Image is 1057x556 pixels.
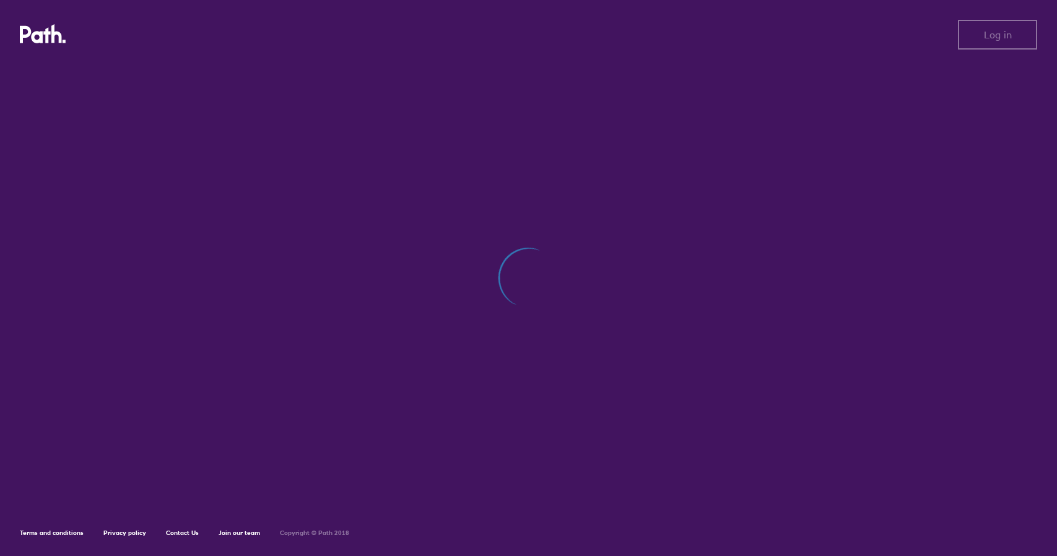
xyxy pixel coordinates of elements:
a: Terms and conditions [20,529,84,537]
button: Log in [958,20,1037,50]
h6: Copyright © Path 2018 [280,529,349,537]
a: Join our team [219,529,260,537]
a: Contact Us [166,529,199,537]
a: Privacy policy [103,529,146,537]
span: Log in [984,29,1012,40]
